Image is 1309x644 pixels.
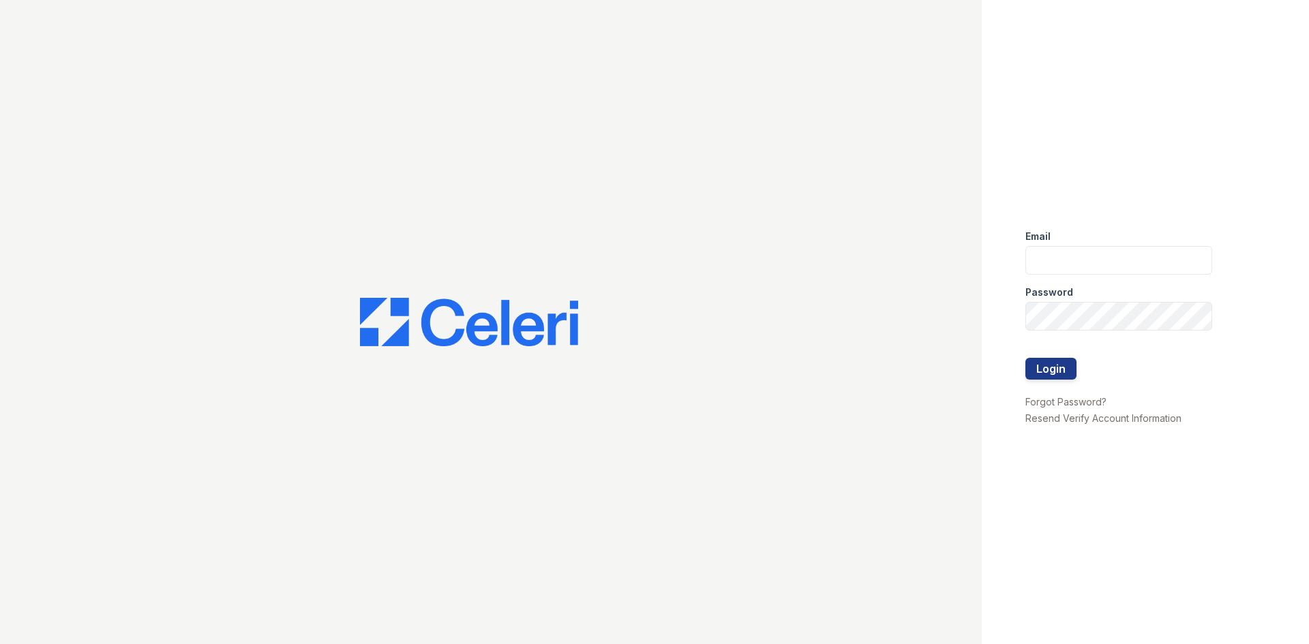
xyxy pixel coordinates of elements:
[1025,412,1182,424] a: Resend Verify Account Information
[1025,286,1073,299] label: Password
[1025,358,1077,380] button: Login
[360,298,578,347] img: CE_Logo_Blue-a8612792a0a2168367f1c8372b55b34899dd931a85d93a1a3d3e32e68fde9ad4.png
[1025,396,1107,408] a: Forgot Password?
[1025,230,1051,243] label: Email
